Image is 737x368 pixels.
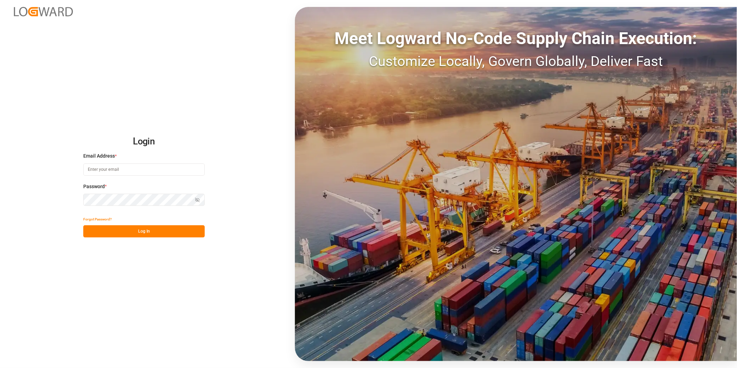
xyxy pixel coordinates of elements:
[83,152,115,160] span: Email Address
[83,183,105,190] span: Password
[83,164,205,176] input: Enter your email
[83,225,205,237] button: Log In
[83,213,112,225] button: Forgot Password?
[295,26,737,51] div: Meet Logward No-Code Supply Chain Execution:
[83,131,205,153] h2: Login
[295,51,737,72] div: Customize Locally, Govern Globally, Deliver Fast
[14,7,73,16] img: Logward_new_orange.png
